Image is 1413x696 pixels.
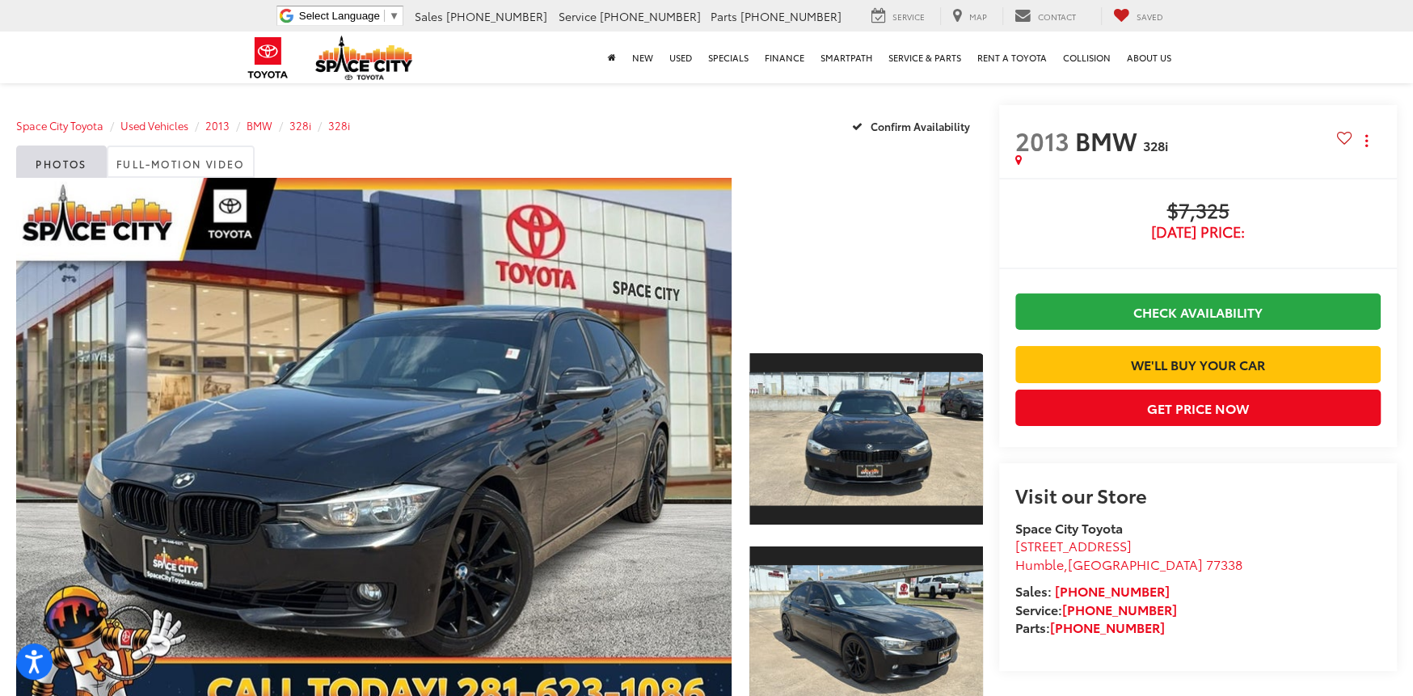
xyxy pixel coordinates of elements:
a: Check Availability [1015,293,1381,330]
a: [PHONE_NUMBER] [1062,600,1177,618]
a: My Saved Vehicles [1101,7,1175,25]
a: [PHONE_NUMBER] [1055,581,1170,600]
span: [DATE] Price: [1015,224,1381,240]
a: Space City Toyota [16,118,103,133]
strong: Space City Toyota [1015,518,1123,537]
span: ​ [384,10,385,22]
a: Select Language​ [299,10,399,22]
a: New [624,32,661,83]
span: [PHONE_NUMBER] [600,8,701,24]
a: Photos [16,146,107,178]
a: [PHONE_NUMBER] [1050,618,1165,636]
a: Map [940,7,999,25]
strong: Service: [1015,600,1177,618]
a: Expand Photo 1 [749,352,982,526]
span: Parts [711,8,737,24]
span: Service [892,11,925,23]
a: Service [859,7,937,25]
div: View Full-Motion Video [749,178,982,333]
a: BMW [247,118,272,133]
span: $7,325 [1015,200,1381,224]
a: Home [600,32,624,83]
a: Specials [700,32,757,83]
a: Collision [1055,32,1119,83]
a: Full-Motion Video [107,146,255,178]
span: Humble [1015,555,1064,573]
span: Sales [415,8,443,24]
a: 2013 [205,118,230,133]
a: SmartPath [812,32,880,83]
a: Used [661,32,700,83]
strong: Parts: [1015,618,1165,636]
span: 2013 [1015,123,1069,158]
a: Finance [757,32,812,83]
span: BMW [1075,123,1143,158]
span: [GEOGRAPHIC_DATA] [1068,555,1203,573]
span: Saved [1137,11,1163,23]
span: Service [559,8,597,24]
span: Map [969,11,987,23]
span: [PHONE_NUMBER] [446,8,547,24]
span: Contact [1038,11,1076,23]
span: Confirm Availability [871,119,970,133]
button: Get Price Now [1015,390,1381,426]
a: Rent a Toyota [969,32,1055,83]
a: About Us [1119,32,1179,83]
button: Confirm Availability [843,112,983,140]
a: Service & Parts [880,32,969,83]
span: ▼ [389,10,399,22]
img: Toyota [238,32,298,84]
span: Select Language [299,10,380,22]
span: Sales: [1015,581,1052,600]
button: Actions [1352,126,1381,154]
a: 328i [328,118,350,133]
span: [PHONE_NUMBER] [740,8,841,24]
span: 328i [1143,136,1168,154]
a: Contact [1002,7,1088,25]
a: Used Vehicles [120,118,188,133]
a: [STREET_ADDRESS] Humble,[GEOGRAPHIC_DATA] 77338 [1015,536,1242,573]
img: 2013 BMW 328i 328i [747,372,985,506]
img: Space City Toyota [315,36,412,80]
span: , [1015,555,1242,573]
a: 328i [289,118,311,133]
a: We'll Buy Your Car [1015,346,1381,382]
span: dropdown dots [1365,134,1368,147]
h2: Visit our Store [1015,484,1381,505]
span: [STREET_ADDRESS] [1015,536,1132,555]
span: 77338 [1206,555,1242,573]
